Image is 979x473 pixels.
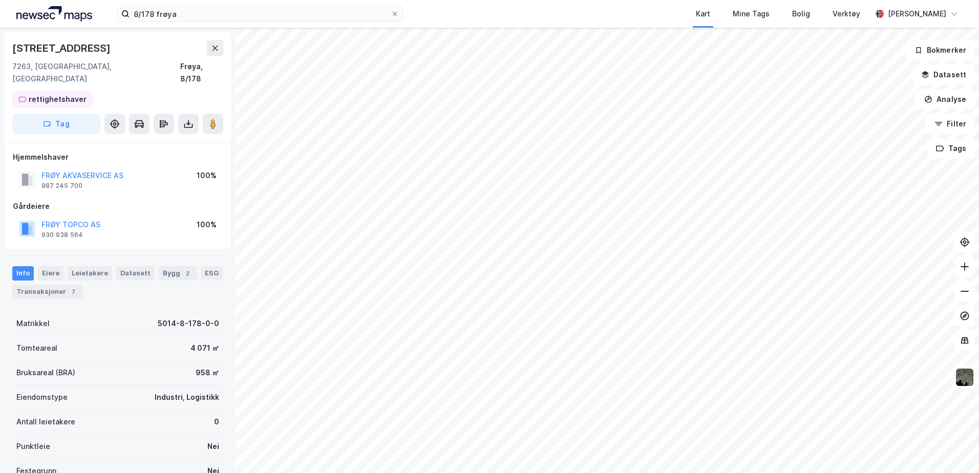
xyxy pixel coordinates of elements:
[196,367,219,379] div: 958 ㎡
[16,440,50,453] div: Punktleie
[190,342,219,354] div: 4 071 ㎡
[38,266,63,281] div: Eiere
[41,231,83,239] div: 930 938 564
[888,8,946,20] div: [PERSON_NAME]
[12,285,82,299] div: Transaksjoner
[792,8,810,20] div: Bolig
[733,8,770,20] div: Mine Tags
[926,114,975,134] button: Filter
[833,8,860,20] div: Verktøy
[16,416,75,428] div: Antall leietakere
[207,440,219,453] div: Nei
[912,64,975,85] button: Datasett
[182,268,193,278] div: 2
[41,182,82,190] div: 987 245 700
[696,8,710,20] div: Kart
[12,266,34,281] div: Info
[116,266,155,281] div: Datasett
[13,151,223,163] div: Hjemmelshaver
[29,93,87,105] div: rettighetshaver
[201,266,223,281] div: ESG
[197,219,217,231] div: 100%
[12,40,113,56] div: [STREET_ADDRESS]
[12,114,100,134] button: Tag
[928,424,979,473] iframe: Chat Widget
[906,40,975,60] button: Bokmerker
[16,342,57,354] div: Tomteareal
[955,368,974,387] img: 9k=
[158,317,219,330] div: 5014-8-178-0-0
[12,60,180,85] div: 7263, [GEOGRAPHIC_DATA], [GEOGRAPHIC_DATA]
[916,89,975,110] button: Analyse
[16,6,92,21] img: logo.a4113a55bc3d86da70a041830d287a7e.svg
[155,391,219,403] div: Industri, Logistikk
[68,287,78,297] div: 7
[180,60,223,85] div: Frøya, 8/178
[16,317,50,330] div: Matrikkel
[197,169,217,182] div: 100%
[130,6,391,21] input: Søk på adresse, matrikkel, gårdeiere, leietakere eller personer
[16,367,75,379] div: Bruksareal (BRA)
[214,416,219,428] div: 0
[16,391,68,403] div: Eiendomstype
[159,266,197,281] div: Bygg
[68,266,112,281] div: Leietakere
[13,200,223,212] div: Gårdeiere
[927,138,975,159] button: Tags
